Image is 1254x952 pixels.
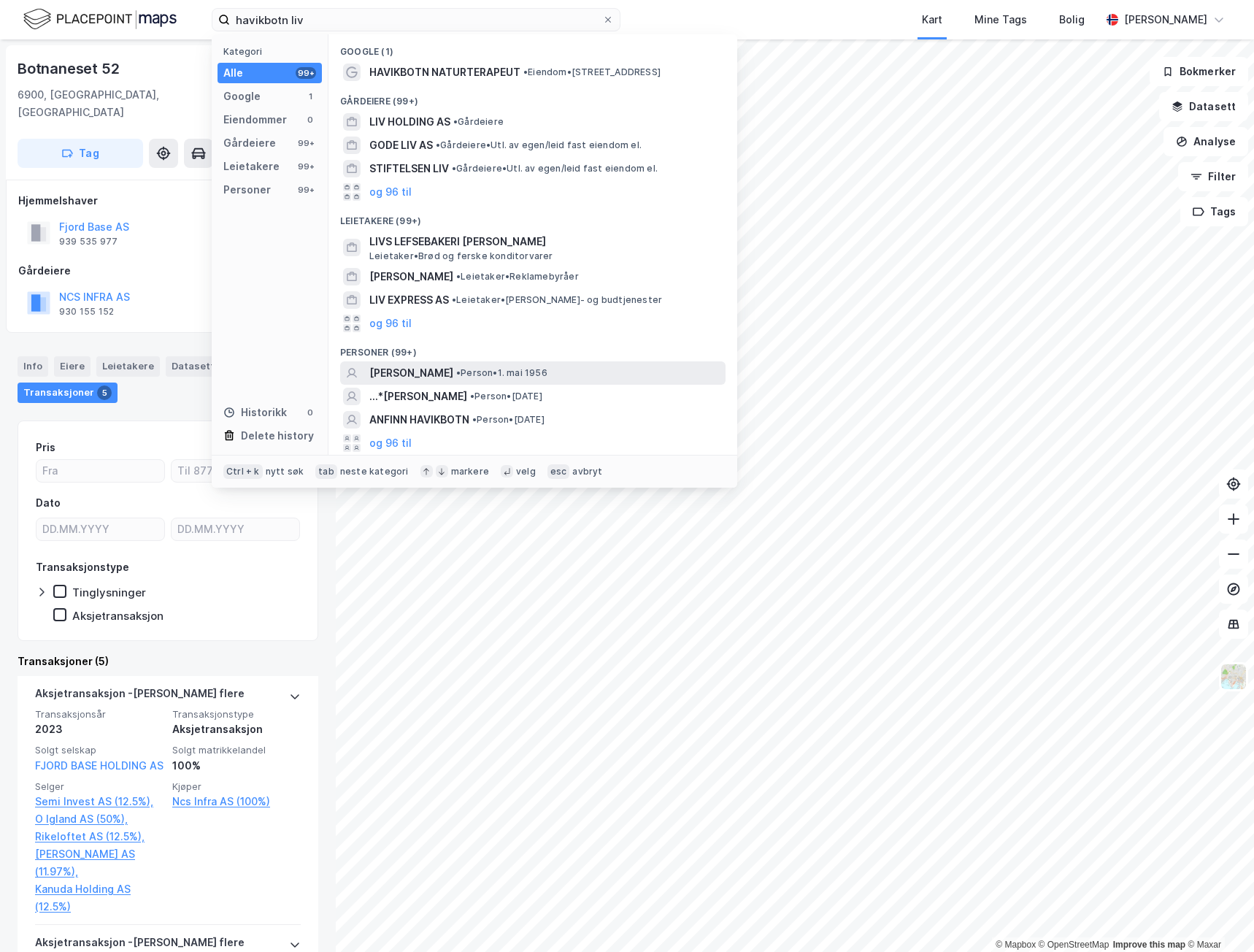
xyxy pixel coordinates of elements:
[223,134,276,152] div: Gårdeiere
[223,46,322,57] div: Kategori
[72,609,164,623] div: Aksjetransaksjon
[369,113,450,131] span: LIV HOLDING AS
[36,558,129,576] div: Transaksjonstype
[369,388,467,405] span: ...*[PERSON_NAME]
[369,364,453,382] span: [PERSON_NAME]
[974,11,1027,28] div: Mine Tags
[172,721,301,738] div: Aksjetransaksjon
[23,7,177,32] img: logo.f888ab2527a4732fd821a326f86c7f29.svg
[296,184,316,196] div: 99+
[35,793,164,810] a: Semi Invest AS (12.5%),
[172,708,301,721] span: Transaksjonstype
[328,84,737,110] div: Gårdeiere (99+)
[296,137,316,149] div: 99+
[241,427,314,445] div: Delete history
[436,139,440,150] span: •
[1220,663,1247,691] img: Z
[452,163,658,174] span: Gårdeiere • Utl. av egen/leid fast eiendom el.
[35,780,164,793] span: Selger
[456,367,461,378] span: •
[1178,162,1248,191] button: Filter
[328,34,737,61] div: Google (1)
[369,233,720,250] span: LIVS LEFSEBAKERI [PERSON_NAME]
[436,139,642,151] span: Gårdeiere • Utl. av egen/leid fast eiendom el.
[18,86,218,121] div: 6900, [GEOGRAPHIC_DATA], [GEOGRAPHIC_DATA]
[452,294,456,305] span: •
[223,404,287,421] div: Historikk
[296,67,316,79] div: 99+
[472,414,477,425] span: •
[369,315,412,332] button: og 96 til
[1113,940,1185,950] a: Improve this map
[35,759,164,772] a: FJORD BASE HOLDING AS
[547,464,570,479] div: esc
[1150,57,1248,86] button: Bokmerker
[1180,197,1248,226] button: Tags
[96,356,160,377] div: Leietakere
[54,356,91,377] div: Eiere
[223,88,261,105] div: Google
[18,262,318,280] div: Gårdeiere
[304,91,316,102] div: 1
[369,160,449,177] span: STIFTELSEN LIV
[456,271,579,283] span: Leietaker • Reklamebyråer
[172,460,299,482] input: Til 8775000
[456,367,547,379] span: Person • 1. mai 1956
[304,407,316,418] div: 0
[35,828,164,845] a: Rikeloftet AS (12.5%),
[340,466,409,477] div: neste kategori
[35,708,164,721] span: Transaksjonsår
[72,586,146,599] div: Tinglysninger
[1163,127,1248,156] button: Analyse
[523,66,528,77] span: •
[1181,882,1254,952] div: Kontrollprogram for chat
[59,236,118,247] div: 939 535 977
[35,880,164,915] a: Kanuda Holding AS (12.5%)
[172,757,301,775] div: 100%
[304,114,316,126] div: 0
[451,466,489,477] div: markere
[223,158,280,175] div: Leietakere
[35,810,164,828] a: O Igland AS (50%),
[18,57,122,80] div: Botnaneset 52
[172,518,299,540] input: DD.MM.YYYY
[172,793,301,810] a: Ncs Infra AS (100%)
[172,780,301,793] span: Kjøper
[1039,940,1109,950] a: OpenStreetMap
[18,383,118,403] div: Transaksjoner
[315,464,337,479] div: tab
[36,518,164,540] input: DD.MM.YYYY
[470,391,474,402] span: •
[223,64,243,82] div: Alle
[1059,11,1085,28] div: Bolig
[172,744,301,756] span: Solgt matrikkelandel
[328,335,737,361] div: Personer (99+)
[472,414,545,426] span: Person • [DATE]
[1159,92,1248,121] button: Datasett
[266,466,304,477] div: nytt søk
[97,385,112,400] div: 5
[369,291,449,309] span: LIV EXPRESS AS
[35,685,245,708] div: Aksjetransaksjon - [PERSON_NAME] flere
[369,250,553,262] span: Leietaker • Brød og ferske konditorvarer
[996,940,1036,950] a: Mapbox
[35,721,164,738] div: 2023
[572,466,602,477] div: avbryt
[369,434,412,452] button: og 96 til
[18,653,318,670] div: Transaksjoner (5)
[523,66,661,78] span: Eiendom • [STREET_ADDRESS]
[223,464,263,479] div: Ctrl + k
[223,111,287,128] div: Eiendommer
[328,204,737,230] div: Leietakere (99+)
[1124,11,1207,28] div: [PERSON_NAME]
[516,466,536,477] div: velg
[452,163,456,174] span: •
[18,356,48,377] div: Info
[369,183,412,201] button: og 96 til
[470,391,542,402] span: Person • [DATE]
[223,181,271,199] div: Personer
[296,161,316,172] div: 99+
[166,356,220,377] div: Datasett
[18,139,143,168] button: Tag
[369,268,453,285] span: [PERSON_NAME]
